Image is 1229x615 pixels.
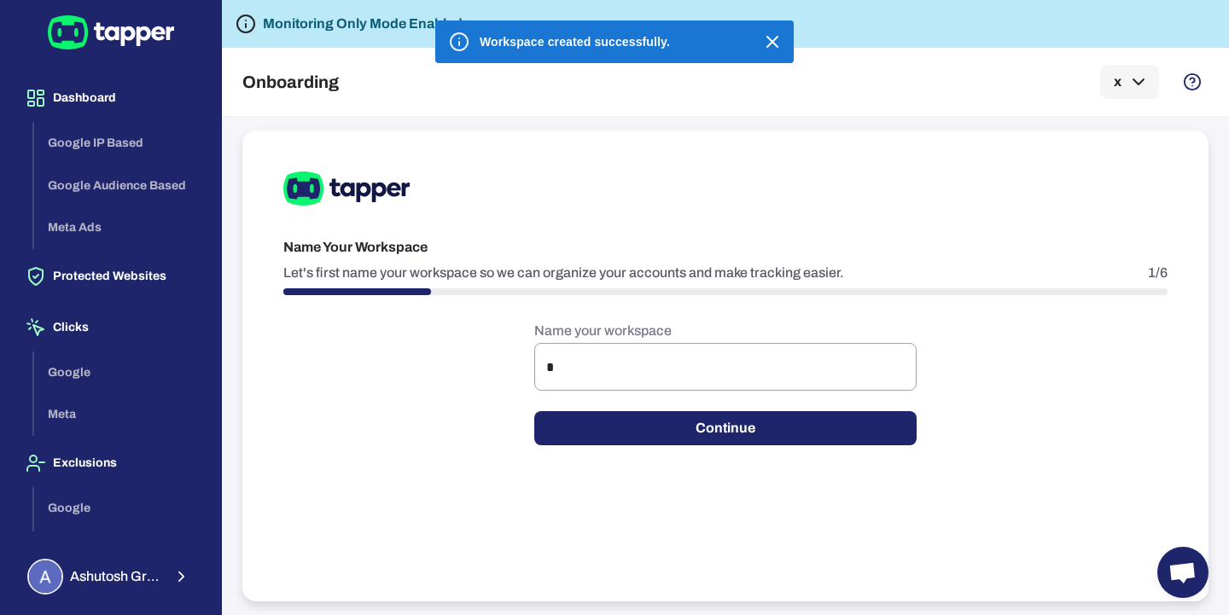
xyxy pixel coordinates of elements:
[1148,264,1168,281] p: 1/6
[14,304,207,351] button: Clicks
[29,560,61,593] img: Ashutosh Grynow
[283,237,1168,258] h6: Name Your Workspace
[1157,547,1209,598] a: Open chat
[14,268,207,282] a: Protected Websites
[263,14,463,34] h6: Monitoring Only Mode Enabled
[283,264,844,281] p: Let's first name your workspace so we can organize your accounts and make tracking easier.
[14,90,207,104] a: Dashboard
[14,74,207,122] button: Dashboard
[236,14,256,34] svg: Tapper is not blocking any fraudulent activity for this domain
[14,319,207,334] a: Clicks
[14,439,207,487] button: Exclusions
[242,72,339,92] h5: Onboarding
[14,552,207,601] button: Ashutosh GrynowAshutosh Grynow
[70,568,162,585] span: Ashutosh Grynow
[480,33,670,51] p: Workspace created successfully.
[1100,65,1159,99] button: x
[14,455,207,469] a: Exclusions
[534,411,917,445] button: Continue
[14,252,207,300] button: Protected Websites
[534,322,917,339] p: Name your workspace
